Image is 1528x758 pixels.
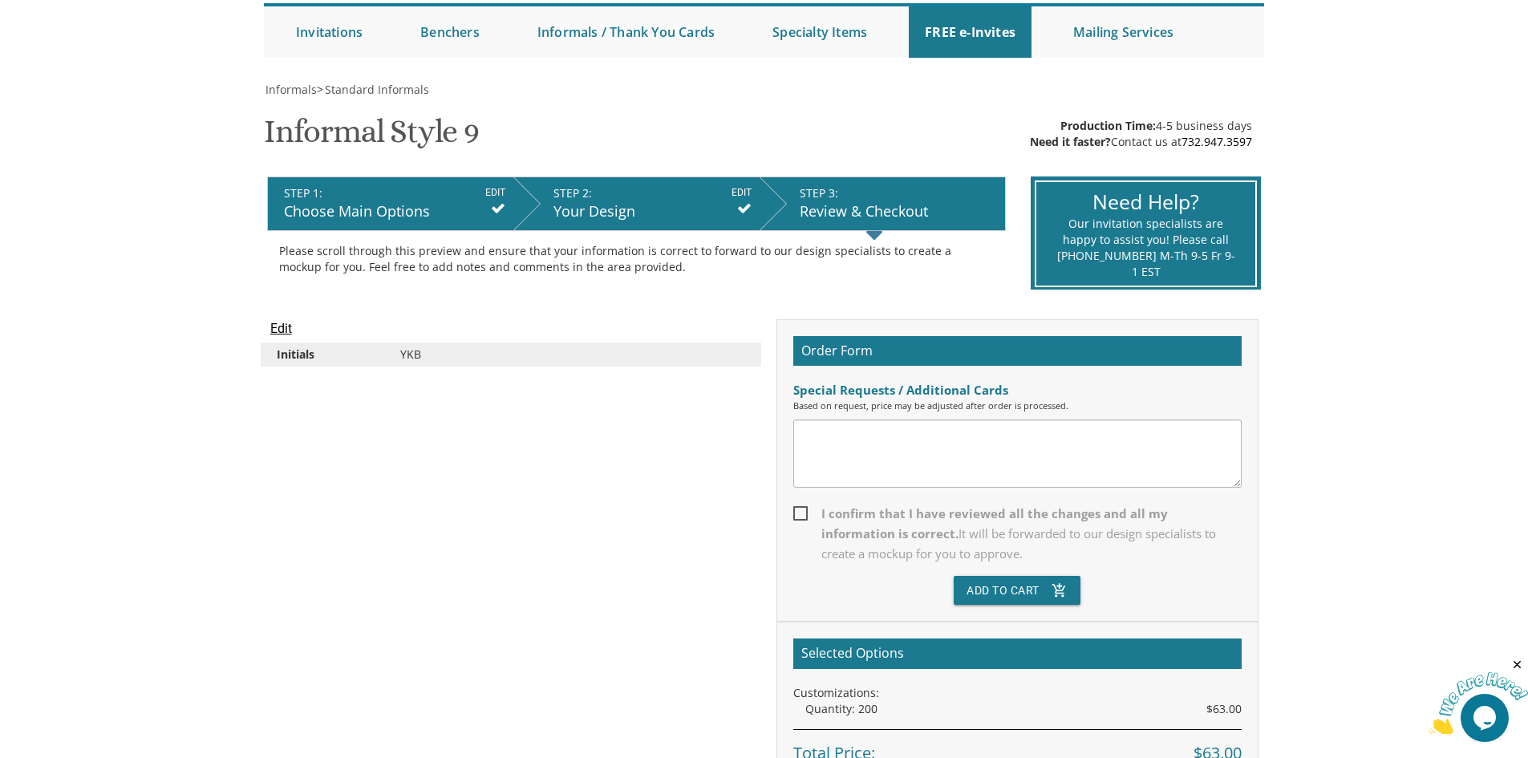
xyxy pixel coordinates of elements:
div: Review & Checkout [800,201,997,222]
a: FREE e-Invites [909,6,1032,58]
div: Quantity: 200 [805,701,1242,717]
a: Mailing Services [1057,6,1190,58]
div: Please scroll through this preview and ensure that your information is correct to forward to our ... [279,243,994,275]
h2: Order Form [793,336,1242,367]
span: Production Time: [1060,118,1156,133]
h1: Informal Style 9 [264,114,479,161]
a: 732.947.3597 [1181,134,1252,149]
div: STEP 2: [553,185,752,201]
a: Specialty Items [756,6,883,58]
div: Customizations: [793,685,1242,701]
a: Informals [264,82,317,97]
a: Standard Informals [323,82,429,97]
input: Edit [270,319,292,338]
button: Add To Cartadd_shopping_cart [954,576,1080,605]
div: YKB [388,347,757,363]
div: Our invitation specialists are happy to assist you! Please call [PHONE_NUMBER] M-Th 9-5 Fr 9-1 EST [1056,216,1235,280]
div: Your Design [553,201,752,222]
iframe: chat widget [1429,658,1528,734]
span: Informals [265,82,317,97]
div: Initials [265,347,387,363]
span: Standard Informals [325,82,429,97]
div: Special Requests / Additional Cards [793,382,1242,399]
h2: Selected Options [793,638,1242,669]
span: $63.00 [1206,701,1242,717]
span: I confirm that I have reviewed all the changes and all my information is correct. [793,504,1242,564]
span: It will be forwarded to our design specialists to create a mockup for you to approve. [821,525,1216,561]
span: > [317,82,429,97]
div: Choose Main Options [284,201,505,222]
div: STEP 1: [284,185,505,201]
div: 4-5 business days Contact us at [1030,118,1252,150]
span: Need it faster? [1030,134,1111,149]
input: EDIT [485,185,505,200]
div: Based on request, price may be adjusted after order is processed. [793,399,1242,412]
div: Need Help? [1056,188,1235,217]
a: Benchers [404,6,496,58]
i: add_shopping_cart [1052,576,1068,605]
a: Invitations [280,6,379,58]
input: EDIT [732,185,752,200]
div: STEP 3: [800,185,997,201]
a: Informals / Thank You Cards [521,6,731,58]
